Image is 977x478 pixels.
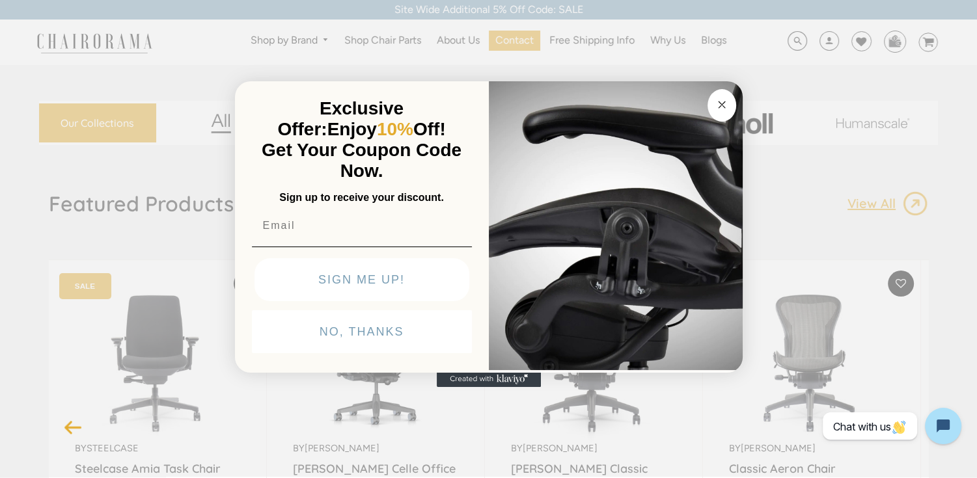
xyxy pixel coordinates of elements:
button: SIGN ME UP! [255,258,469,301]
span: Exclusive Offer: [277,98,404,139]
span: Get Your Coupon Code Now. [262,140,461,181]
img: 92d77583-a095-41f6-84e7-858462e0427a.jpeg [489,79,743,370]
input: Email [252,213,472,239]
a: Created with Klaviyo - opens in a new tab [437,371,541,387]
span: Enjoy Off! [327,119,446,139]
span: 10% [377,119,413,139]
button: Close dialog [708,89,736,122]
span: Sign up to receive your discount. [279,192,443,203]
button: NO, THANKS [252,310,472,353]
button: Previous [62,416,85,438]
